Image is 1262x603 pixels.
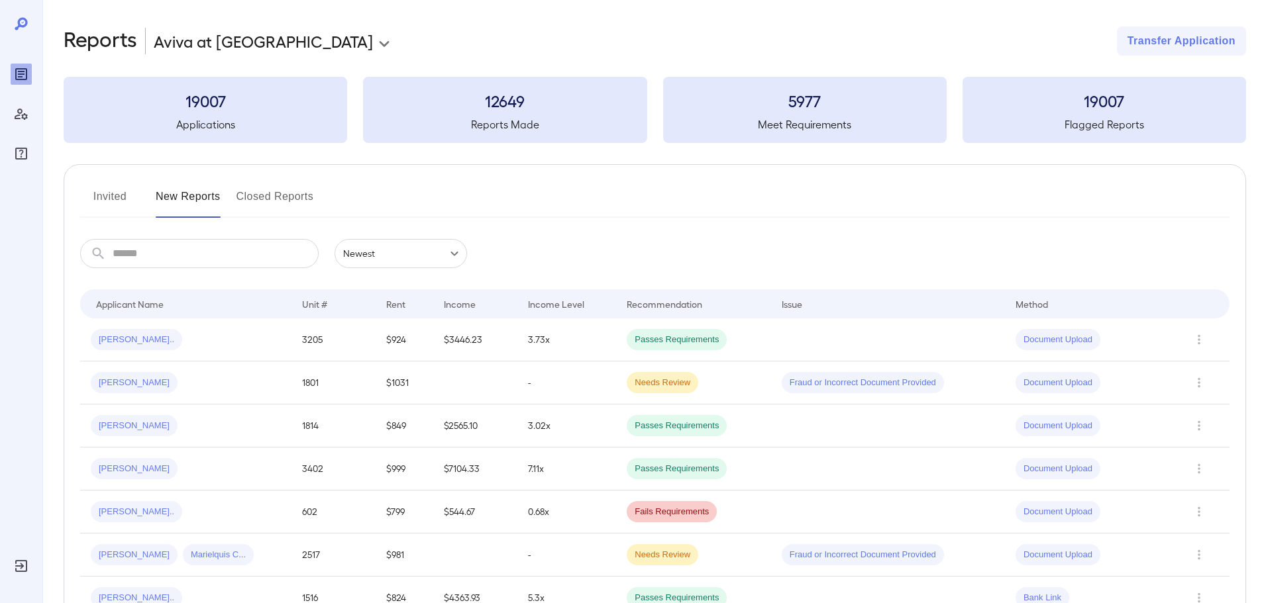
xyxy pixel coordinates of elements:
button: Transfer Application [1117,26,1246,56]
div: Unit # [302,296,327,312]
button: Row Actions [1188,501,1210,522]
span: [PERSON_NAME] [91,420,178,432]
span: [PERSON_NAME].. [91,506,182,518]
span: [PERSON_NAME] [91,549,178,561]
span: Passes Requirements [627,334,727,346]
span: [PERSON_NAME].. [91,334,182,346]
span: Needs Review [627,377,698,389]
span: Document Upload [1016,506,1100,518]
span: Fails Requirements [627,506,717,518]
button: Row Actions [1188,415,1210,436]
button: Row Actions [1188,458,1210,479]
td: $7104.33 [433,447,517,490]
div: FAQ [11,143,32,164]
div: Reports [11,64,32,85]
div: Applicant Name [96,296,164,312]
button: Closed Reports [237,186,314,218]
td: $2565.10 [433,404,517,447]
h3: 19007 [963,90,1246,111]
div: Issue [782,296,803,312]
td: 602 [291,490,376,533]
td: $849 [376,404,433,447]
span: Document Upload [1016,420,1100,432]
h5: Flagged Reports [963,116,1246,132]
button: New Reports [156,186,221,218]
span: [PERSON_NAME] [91,463,178,475]
td: $981 [376,533,433,577]
td: $799 [376,490,433,533]
td: $999 [376,447,433,490]
span: Document Upload [1016,463,1100,475]
button: Invited [80,186,140,218]
td: 1801 [291,361,376,404]
span: [PERSON_NAME] [91,377,178,389]
h3: 12649 [363,90,647,111]
td: - [517,533,616,577]
p: Aviva at [GEOGRAPHIC_DATA] [154,30,373,52]
div: Rent [386,296,407,312]
div: Income [444,296,476,312]
td: 3402 [291,447,376,490]
div: Method [1016,296,1048,312]
span: Marielquis C... [183,549,254,561]
td: 3205 [291,318,376,361]
div: Income Level [528,296,584,312]
h2: Reports [64,26,137,56]
td: $924 [376,318,433,361]
span: Passes Requirements [627,420,727,432]
summary: 19007Applications12649Reports Made5977Meet Requirements19007Flagged Reports [64,77,1246,143]
button: Row Actions [1188,544,1210,565]
td: 3.73x [517,318,616,361]
td: 7.11x [517,447,616,490]
div: Newest [335,239,467,268]
div: Recommendation [627,296,702,312]
h3: 19007 [64,90,347,111]
span: Document Upload [1016,334,1100,346]
div: Log Out [11,555,32,577]
td: 0.68x [517,490,616,533]
td: $3446.23 [433,318,517,361]
td: 3.02x [517,404,616,447]
td: $1031 [376,361,433,404]
h5: Applications [64,116,347,132]
span: Needs Review [627,549,698,561]
span: Document Upload [1016,377,1100,389]
h5: Reports Made [363,116,647,132]
td: 1814 [291,404,376,447]
span: Fraud or Incorrect Document Provided [782,377,944,389]
td: 2517 [291,533,376,577]
h5: Meet Requirements [663,116,947,132]
h3: 5977 [663,90,947,111]
button: Row Actions [1188,372,1210,393]
button: Row Actions [1188,329,1210,350]
span: Document Upload [1016,549,1100,561]
div: Manage Users [11,103,32,124]
td: - [517,361,616,404]
span: Passes Requirements [627,463,727,475]
span: Fraud or Incorrect Document Provided [782,549,944,561]
td: $544.67 [433,490,517,533]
